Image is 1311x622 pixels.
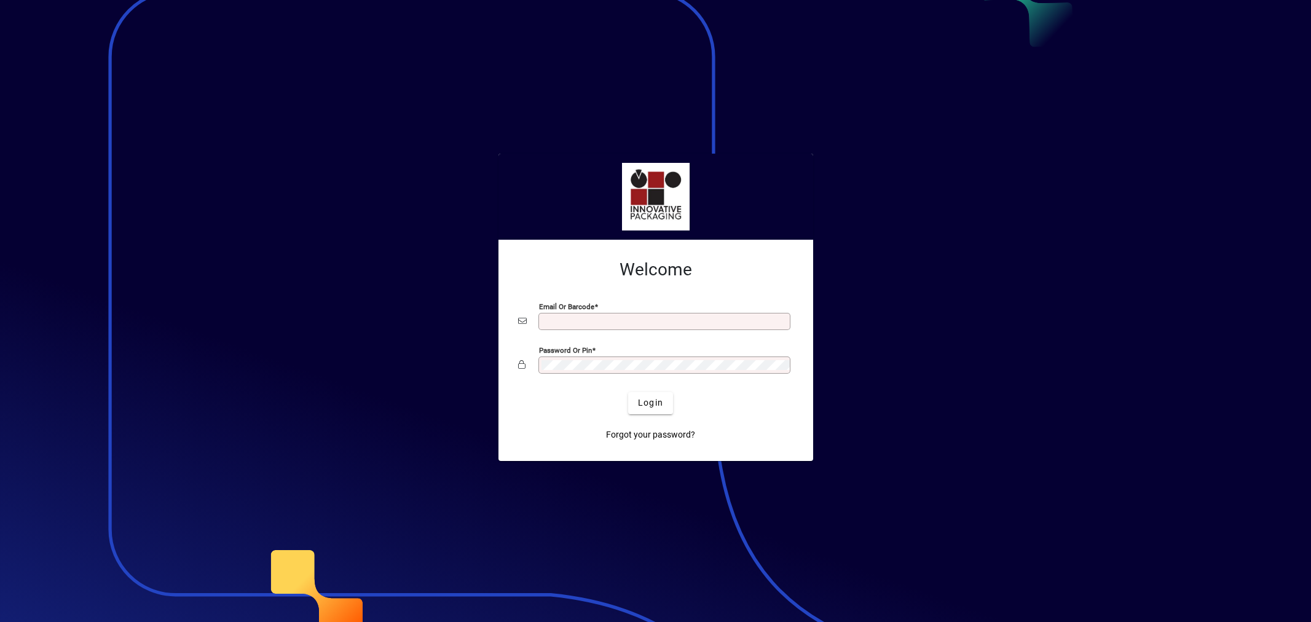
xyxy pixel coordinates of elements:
mat-label: Email or Barcode [539,302,594,310]
a: Forgot your password? [601,424,700,446]
span: Forgot your password? [606,428,695,441]
h2: Welcome [518,259,793,280]
span: Login [638,396,663,409]
mat-label: Password or Pin [539,345,592,354]
button: Login [628,392,673,414]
